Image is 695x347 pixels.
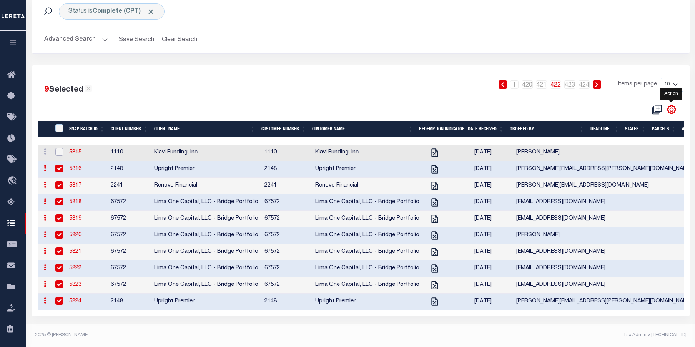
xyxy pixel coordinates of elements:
th: SNAPBatchId [50,121,66,137]
th: Client Number: activate to sort column ascending [108,121,151,137]
th: Customer Name: activate to sort column ascending [309,121,416,137]
a: 422 [550,80,561,89]
td: 1110 [108,145,151,161]
a: Tax Cert Requested [429,265,441,271]
td: Lima One Capital, LLC - Bridge Portfolio [151,244,261,260]
td: [DATE] [471,294,513,310]
td: [DATE] [471,260,513,277]
th: Client Name: activate to sort column ascending [151,121,258,137]
td: Lima One Capital, LLC - Bridge Portfolio [312,227,422,244]
td: [DATE] [471,227,513,244]
th: SNAP BATCH ID: activate to sort column ascending [66,121,108,137]
a: 5816 [69,166,81,172]
th: Redemption Indicator [416,121,465,137]
a: 5820 [69,232,81,238]
a: Tax Cert Requested [429,249,441,254]
a: 5815 [69,150,81,155]
th: Deadline: activate to sort column ascending [587,121,622,137]
span: 9 [44,86,49,94]
td: Lima One Capital, LLC - Bridge Portfolio [151,260,261,277]
td: 67572 [108,260,151,277]
span: Click to Remove [147,8,155,16]
td: 2148 [108,161,151,178]
td: [DATE] [471,277,513,294]
td: Lima One Capital, LLC - Bridge Portfolio [151,277,261,294]
td: Lima One Capital, LLC - Bridge Portfolio [312,194,422,211]
td: Lima One Capital, LLC - Bridge Portfolio [312,211,422,227]
span: Items per page [618,80,657,89]
div: 2025 © [PERSON_NAME]. [29,332,361,339]
td: 67572 [261,277,312,294]
td: Lima One Capital, LLC - Bridge Portfolio [312,244,422,260]
a: 424 [579,80,590,89]
td: Renovo Financial [312,178,422,194]
td: Upright Premier [151,161,261,178]
td: 2241 [108,178,151,194]
b: Complete (CPT) [93,8,155,15]
td: 2148 [108,294,151,310]
td: 2241 [261,178,312,194]
td: [DATE] [471,145,513,161]
a: 1 [510,80,519,89]
td: Lima One Capital, LLC - Bridge Portfolio [312,277,422,294]
td: 67572 [261,227,312,244]
td: 67572 [261,260,312,277]
a: 5824 [69,299,81,304]
th: Customer Number: activate to sort column ascending [258,121,309,137]
button: Save Search [114,32,159,47]
div: Click to Edit [59,3,165,20]
i: travel_explore [7,176,20,186]
td: 67572 [261,244,312,260]
td: Upright Premier [312,161,422,178]
a: 423 [564,80,575,89]
td: 67572 [108,244,151,260]
td: Lima One Capital, LLC - Bridge Portfolio [151,194,261,211]
td: 67572 [261,211,312,227]
a: 5818 [69,199,81,205]
td: 67572 [108,194,151,211]
td: [DATE] [471,161,513,178]
td: Kiavi Funding, Inc. [312,145,422,161]
th: Parcels: activate to sort column ascending [649,121,679,137]
td: 67572 [108,211,151,227]
a: 421 [536,80,547,89]
td: Upright Premier [312,294,422,310]
th: Ordered By: activate to sort column ascending [507,121,587,137]
div: Selected [44,84,92,96]
td: Renovo Financial [151,178,261,194]
a: Tax Cert Requested [429,282,441,287]
th: Date Received: activate to sort column ascending [465,121,507,137]
td: 1110 [261,145,312,161]
td: Upright Premier [151,294,261,310]
div: Tax Admin v.[TECHNICAL_ID] [366,332,687,339]
a: Tax Cert Requested [429,216,441,221]
a: 420 [522,80,533,89]
a: 5821 [69,249,81,254]
td: [DATE] [471,244,513,260]
a: Tax Cert Requested [429,232,441,238]
a: 5823 [69,282,81,287]
td: 2148 [261,161,312,178]
button: Clear Search [159,32,201,47]
a: Tax Cert Requested [429,183,441,188]
td: 67572 [261,194,312,211]
td: 67572 [108,277,151,294]
th: States: activate to sort column ascending [622,121,649,137]
button: Advanced Search [44,32,108,47]
a: Tax Cert Requested [429,199,441,205]
a: 5819 [69,216,81,221]
td: [DATE] [471,211,513,227]
td: 2148 [261,294,312,310]
a: 5817 [69,183,81,188]
div: Action [660,88,682,100]
a: 5822 [69,265,81,271]
td: Lima One Capital, LLC - Bridge Portfolio [151,227,261,244]
td: [DATE] [471,178,513,194]
a: Tax Cert Requested [429,166,441,172]
td: Kiavi Funding, Inc. [151,145,261,161]
td: Lima One Capital, LLC - Bridge Portfolio [312,260,422,277]
a: Tax Cert Requested [429,150,441,155]
td: Lima One Capital, LLC - Bridge Portfolio [151,211,261,227]
td: 67572 [108,227,151,244]
a: Tax Cert Requested [429,299,441,304]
